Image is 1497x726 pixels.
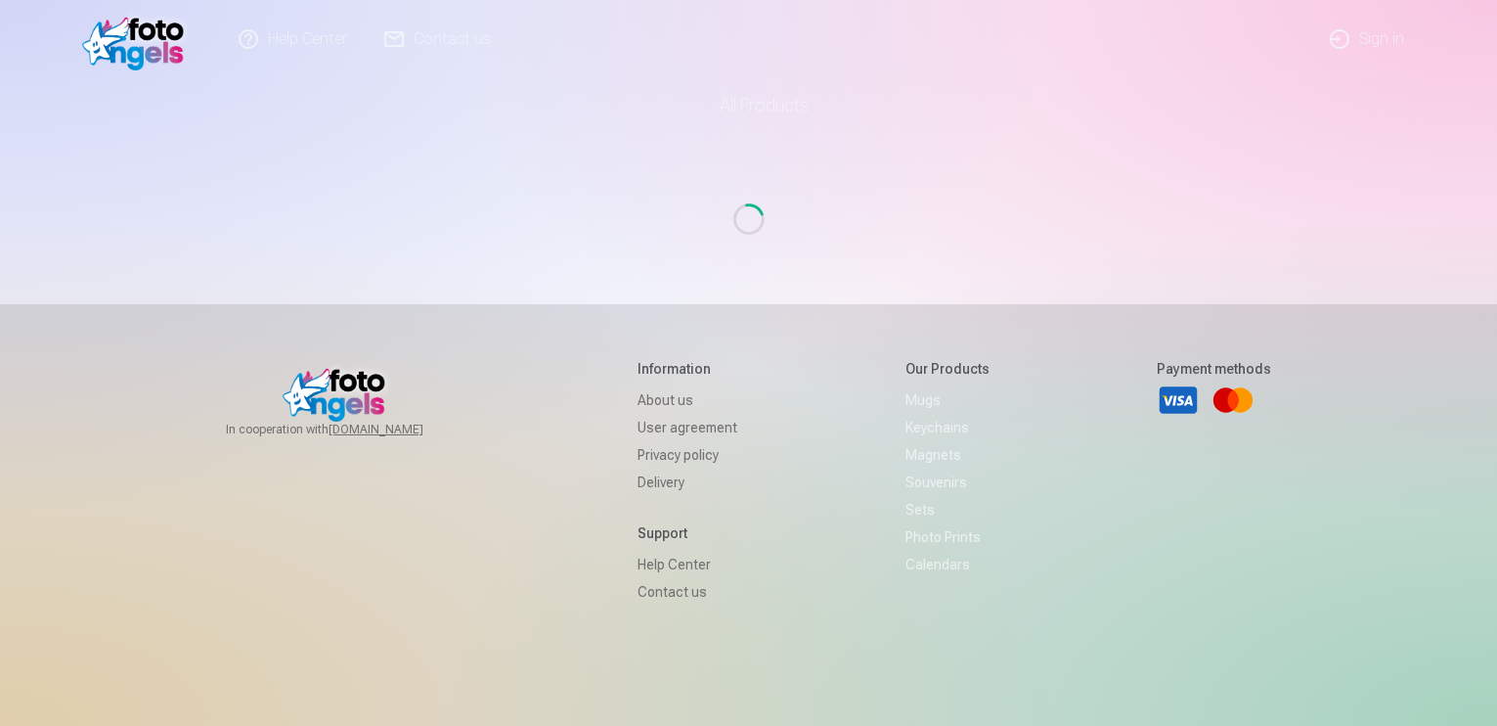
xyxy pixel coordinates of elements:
span: In cooperation with [226,422,470,437]
a: Keychains [905,414,990,441]
a: Sets [905,496,990,523]
a: User agreement [638,414,737,441]
a: Help Center [638,551,737,578]
a: All products [665,78,832,133]
a: Magnets [905,441,990,469]
h5: Support [638,523,737,543]
a: Delivery [638,469,737,496]
a: Photo prints [905,523,990,551]
h5: Information [638,359,737,379]
a: Mugs [905,386,990,414]
a: Contact us [638,578,737,606]
img: /v1 [82,8,195,70]
h5: Payment methods [1157,359,1271,379]
a: Mastercard [1211,379,1255,422]
a: Souvenirs [905,469,990,496]
h5: Our products [905,359,990,379]
a: [DOMAIN_NAME] [329,422,470,437]
a: Calendars [905,551,990,578]
a: Privacy policy [638,441,737,469]
a: About us [638,386,737,414]
a: Visa [1157,379,1200,422]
